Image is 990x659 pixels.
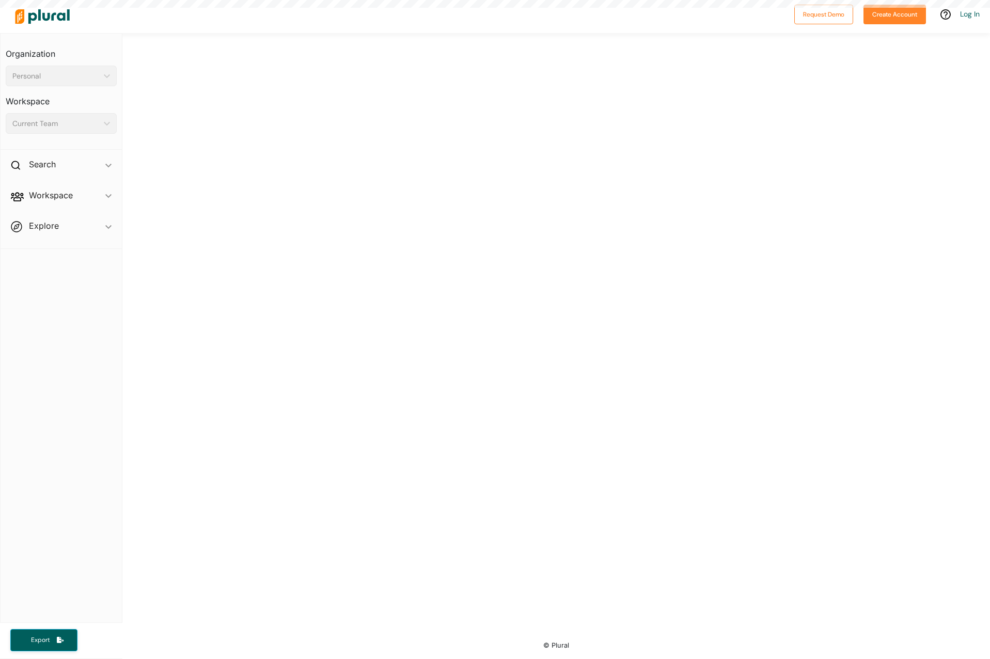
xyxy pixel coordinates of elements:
[24,636,57,645] span: Export
[960,9,980,19] a: Log In
[543,641,569,649] small: © Plural
[12,118,100,129] div: Current Team
[863,5,926,24] button: Create Account
[10,629,77,651] button: Export
[6,86,117,109] h3: Workspace
[6,39,117,61] h3: Organization
[12,71,100,82] div: Personal
[29,159,56,170] h2: Search
[863,8,926,19] a: Create Account
[794,8,853,19] a: Request Demo
[794,5,853,24] button: Request Demo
